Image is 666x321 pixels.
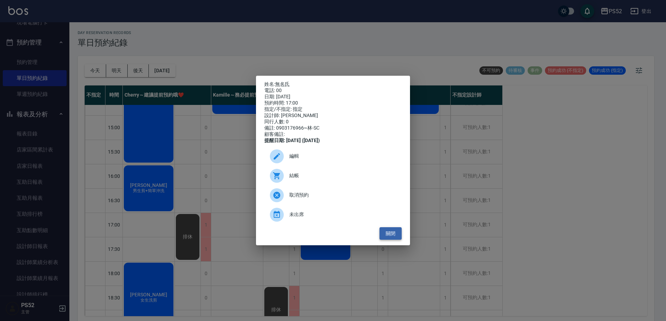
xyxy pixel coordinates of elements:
span: 編輯 [289,153,396,160]
div: 指定/不指定: 指定 [264,106,402,113]
div: 同行人數: 0 [264,119,402,125]
div: 電話: 00 [264,88,402,94]
button: 關閉 [379,227,402,240]
a: 無名氏 [275,81,290,87]
div: 取消預約 [264,186,402,205]
div: 日期: [DATE] [264,94,402,100]
div: 未出席 [264,205,402,224]
a: 結帳 [264,166,402,186]
span: 未出席 [289,211,396,218]
div: 設計師: [PERSON_NAME] [264,113,402,119]
div: 備註: 0903176966~林-SC [264,125,402,131]
div: 編輯 [264,147,402,166]
span: 結帳 [289,172,396,179]
div: 顧客備註: [264,131,402,138]
span: 取消預約 [289,191,396,199]
div: 預約時間: 17:00 [264,100,402,106]
p: 姓名: [264,81,402,88]
div: 提醒日期: [DATE] ([DATE]) [264,138,402,144]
